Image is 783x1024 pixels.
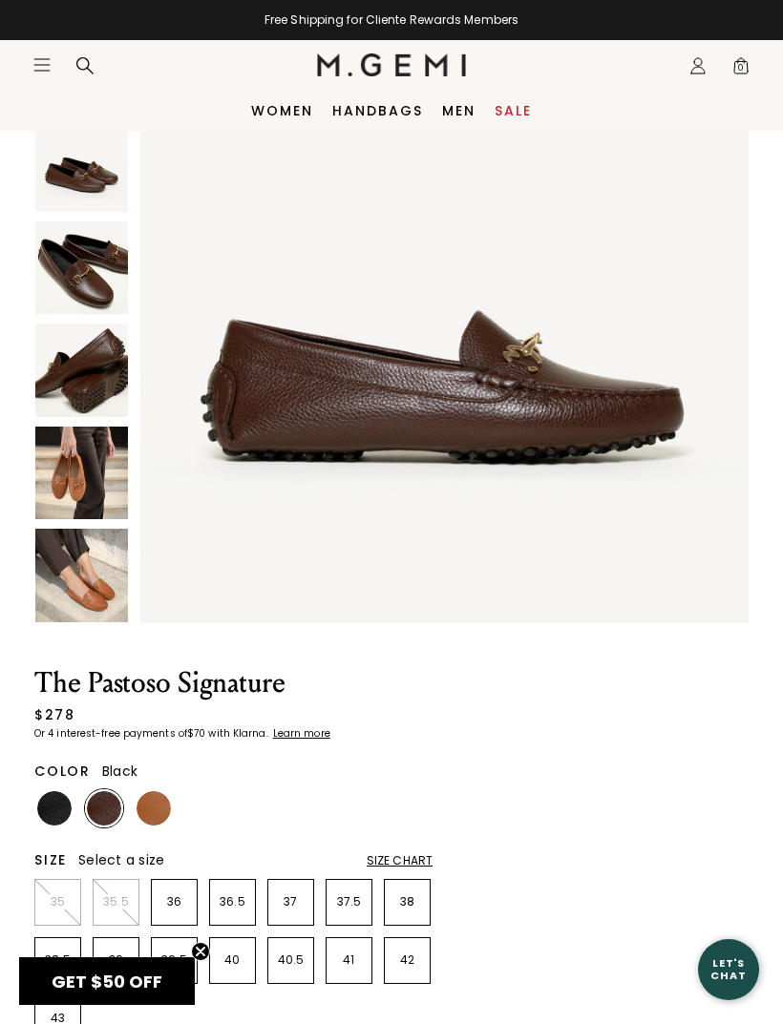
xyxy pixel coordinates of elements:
img: The Pastoso Signature [35,427,128,519]
span: Black [102,762,138,781]
button: Open site menu [32,55,52,74]
p: 36 [152,894,197,909]
p: 42 [385,952,430,968]
p: 39 [94,952,138,968]
klarna-placement-style-body: Or 4 interest-free payments of [34,726,187,741]
klarna-placement-style-body: with Klarna [208,726,270,741]
p: 35 [35,894,80,909]
button: Close teaser [191,942,210,961]
span: Select a size [78,850,164,869]
img: The Pastoso Signature [35,118,128,211]
img: The Pastoso Signature [140,15,749,623]
a: Sale [495,103,532,118]
a: Men [442,103,476,118]
img: Black [37,791,72,825]
span: 0 [731,60,751,79]
p: 39.5 [152,952,197,968]
div: Size Chart [367,853,433,868]
a: Handbags [332,103,423,118]
p: 36.5 [210,894,255,909]
p: 37.5 [327,894,371,909]
div: Let's Chat [698,957,759,981]
img: M.Gemi [317,53,467,76]
h2: Size [34,852,67,867]
a: Learn more [271,728,330,740]
h2: Color [34,763,91,779]
p: 38.5 [35,952,80,968]
klarna-placement-style-cta: Learn more [273,726,330,741]
span: GET $50 OFF [52,970,162,993]
p: 38 [385,894,430,909]
img: Tan [137,791,171,825]
div: $278 [34,705,74,724]
img: Chocolate [87,791,121,825]
p: 35.5 [94,894,138,909]
div: GET $50 OFFClose teaser [19,957,195,1005]
img: The Pastoso Signature [35,221,128,314]
img: The Pastoso Signature [35,324,128,416]
p: 41 [327,952,371,968]
img: The Pastoso Signature [35,529,128,621]
p: 40.5 [268,952,313,968]
klarna-placement-style-amount: $70 [187,726,205,741]
p: 37 [268,894,313,909]
p: 40 [210,952,255,968]
a: Women [251,103,313,118]
h1: The Pastoso Signature [34,669,433,698]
